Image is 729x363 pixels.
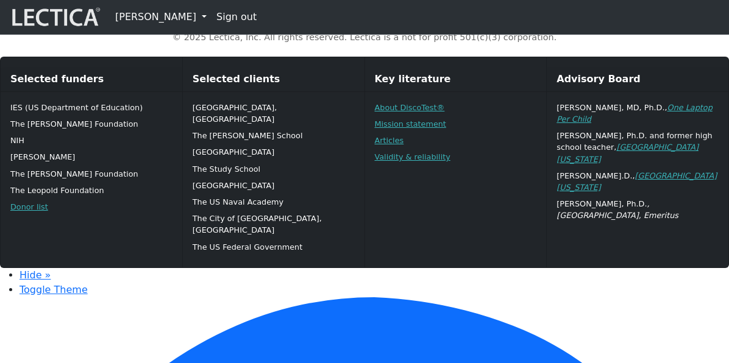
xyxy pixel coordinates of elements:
[10,118,172,130] p: The [PERSON_NAME] Foundation
[110,5,212,29] a: [PERSON_NAME]
[10,151,172,163] p: [PERSON_NAME]
[10,168,172,180] p: The [PERSON_NAME] Foundation
[557,103,713,124] a: One Laptop Per Child
[193,130,355,141] p: The [PERSON_NAME] School
[193,163,355,175] p: The Study School
[212,5,261,29] a: Sign out
[10,135,172,146] p: NIH
[557,102,719,125] p: [PERSON_NAME], MD, Ph.D.,
[193,180,355,191] p: [GEOGRAPHIC_DATA]
[20,269,51,281] a: Hide »
[557,170,719,193] p: [PERSON_NAME].D.,
[365,67,547,92] div: Key literature
[9,5,101,29] img: lecticalive
[557,143,699,163] a: [GEOGRAPHIC_DATA][US_STATE]
[10,102,172,113] p: IES (US Department of Education)
[183,67,364,92] div: Selected clients
[10,185,172,196] p: The Leopold Foundation
[375,152,450,161] a: Validity & reliability
[547,67,728,92] div: Advisory Board
[375,103,445,112] a: About DiscoTest®
[193,146,355,158] p: [GEOGRAPHIC_DATA]
[1,67,182,92] div: Selected funders
[193,241,355,253] p: The US Federal Government
[193,102,355,125] p: [GEOGRAPHIC_DATA], [GEOGRAPHIC_DATA]
[10,202,48,211] a: Donor list
[557,198,719,221] p: [PERSON_NAME], Ph.D.
[557,130,719,165] p: [PERSON_NAME], Ph.D. and former high school teacher,
[375,136,404,145] a: Articles
[193,196,355,208] p: The US Naval Academy
[79,31,650,44] p: © 2025 Lectica, Inc. All rights reserved. Lectica is a not for profit 501(c)(3) corporation.
[193,213,355,236] p: The City of [GEOGRAPHIC_DATA], [GEOGRAPHIC_DATA]
[557,171,717,192] a: [GEOGRAPHIC_DATA][US_STATE]
[375,119,446,129] a: Mission statement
